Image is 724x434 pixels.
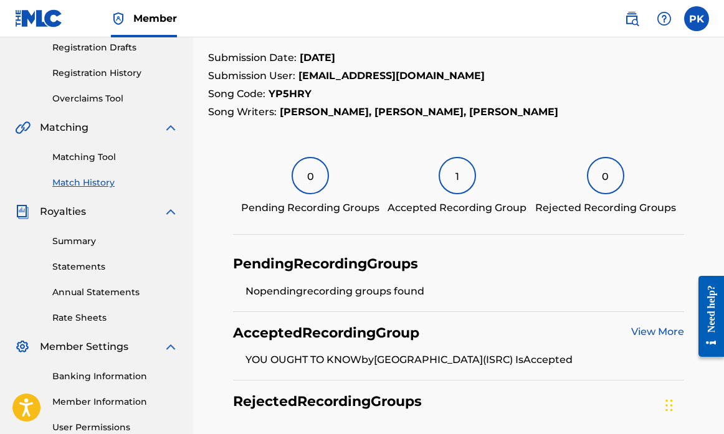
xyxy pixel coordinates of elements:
[233,393,422,410] h4: Rejected Recording Groups
[40,339,128,354] span: Member Settings
[662,374,724,434] iframe: Chat Widget
[52,421,178,434] a: User Permissions
[52,92,178,105] a: Overclaims Tool
[684,6,709,31] div: User Menu
[52,286,178,299] a: Annual Statements
[652,6,677,31] div: Help
[208,70,295,82] span: Submission User:
[208,106,277,118] span: Song Writers:
[163,339,178,354] img: expand
[233,255,418,273] h4: Pending Recording Groups
[52,41,178,54] a: Registration Drafts
[292,157,329,194] div: 0
[15,339,30,354] img: Member Settings
[111,11,126,26] img: Top Rightsholder
[535,200,676,215] div: Rejected Recording Groups
[587,157,624,194] div: 0
[619,6,644,31] a: Public Search
[245,352,684,367] li: YOU OUGHT TO KNOW by [GEOGRAPHIC_DATA] (ISRC ) Is Accepted
[280,106,558,118] strong: [PERSON_NAME], [PERSON_NAME], [PERSON_NAME]
[233,324,419,342] h4: Accepted Recording Group
[52,67,178,80] a: Registration History
[631,326,684,337] a: View More
[269,88,312,100] strong: YP5HRY
[52,151,178,164] a: Matching Tool
[52,260,178,273] a: Statements
[245,284,684,299] li: No pending recording groups found
[40,204,86,219] span: Royalties
[133,11,177,26] span: Member
[241,200,379,215] div: Pending Recording Groups
[52,311,178,324] a: Rate Sheets
[15,120,31,135] img: Matching
[208,52,297,64] span: Submission Date:
[163,120,178,135] img: expand
[657,11,672,26] img: help
[52,395,178,408] a: Member Information
[15,204,30,219] img: Royalties
[15,9,63,27] img: MLC Logo
[624,11,639,26] img: search
[665,387,673,424] div: Drag
[439,157,476,194] div: 1
[208,88,265,100] span: Song Code:
[300,52,335,64] strong: [DATE]
[163,204,178,219] img: expand
[52,235,178,248] a: Summary
[388,200,526,215] div: Accepted Recording Group
[298,70,485,82] strong: [EMAIL_ADDRESS][DOMAIN_NAME]
[40,120,88,135] span: Matching
[52,370,178,383] a: Banking Information
[52,176,178,189] a: Match History
[689,265,724,367] iframe: Resource Center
